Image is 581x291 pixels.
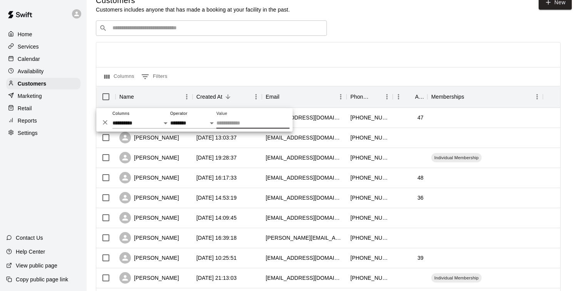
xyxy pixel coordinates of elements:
a: Services [6,41,80,52]
a: Customers [6,78,80,89]
a: Settings [6,127,80,139]
p: Customers [18,80,46,87]
a: Marketing [6,90,80,102]
div: [PERSON_NAME] [119,252,179,264]
div: +17746411896 [350,254,389,262]
div: Name [116,86,193,108]
div: 2025-08-14 10:25:51 [196,254,237,262]
p: Calendar [18,55,40,63]
div: 39 [417,254,424,262]
div: +18134205300 [350,234,389,242]
p: View public page [16,262,57,269]
button: Menu [250,91,262,103]
button: Sort [223,91,233,102]
button: Show filters [139,71,169,83]
button: Select columns [102,71,136,83]
label: Value [216,111,227,116]
div: rustambaidwan@yahoo.com [266,194,343,202]
div: 2025-08-17 13:03:37 [196,134,237,141]
button: Sort [134,91,145,102]
a: Retail [6,103,80,114]
div: +17322661436 [350,174,389,182]
div: [PERSON_NAME] [119,272,179,284]
div: +17328243251 [350,114,389,121]
p: Availability [18,67,44,75]
div: Phone Number [347,86,393,108]
div: Individual Membership [431,153,482,162]
div: nandal.arjun@gmail.com [266,234,343,242]
button: Delete [99,116,111,128]
p: Home [18,30,32,38]
button: Sort [280,91,290,102]
div: Email [266,86,280,108]
div: 2025-08-14 16:39:18 [196,234,237,242]
div: kashif280@gmail.com [266,174,343,182]
div: 36 [417,194,424,202]
div: Created At [196,86,223,108]
a: Home [6,29,80,40]
div: Created At [193,86,262,108]
p: Marketing [18,92,42,100]
div: 2025-08-15 14:09:45 [196,214,237,222]
div: [PERSON_NAME] [119,192,179,204]
label: Operator [170,111,188,116]
div: 2025-08-16 16:17:33 [196,174,237,182]
a: Calendar [6,53,80,65]
p: Settings [18,129,38,137]
div: 48 [417,174,424,182]
p: Retail [18,104,32,112]
div: [PERSON_NAME] [119,212,179,224]
button: Sort [404,91,415,102]
button: Menu [335,91,347,103]
div: 2025-08-16 19:28:37 [196,154,237,161]
button: Sort [464,91,475,102]
button: Menu [531,91,543,103]
div: Age [393,86,427,108]
p: Customers includes anyone that has made a booking at your facility in the past. [96,6,290,13]
button: Menu [381,91,393,103]
p: Help Center [16,248,45,256]
div: 47 [417,114,424,121]
div: Search customers by name or email [96,20,327,36]
div: Memberships [431,86,464,108]
div: +13109802435 [350,154,389,161]
div: 2025-08-16 14:53:19 [196,194,237,202]
div: Show filters [96,108,293,132]
div: saacommodities@gmail.com [266,274,343,282]
p: Reports [18,117,37,124]
a: Reports [6,115,80,126]
div: Email [262,86,347,108]
div: Age [415,86,424,108]
div: sudeip@gmail.com [266,114,343,121]
div: rpatel8@bu.edu [266,254,343,262]
a: Availability [6,66,80,77]
span: Individual Membership [431,155,482,161]
div: Individual Membership [431,273,482,283]
div: [PERSON_NAME] [119,172,179,183]
div: +18135023364 [350,274,389,282]
div: +19169957184 [350,194,389,202]
div: 2025-08-13 21:13:03 [196,274,237,282]
label: Columns [112,111,129,116]
button: Sort [370,91,381,102]
div: Memberships [427,86,543,108]
button: Menu [181,91,193,103]
div: mithunmurali456@gmail.com [266,154,343,161]
div: formycasualmail@gmail.com [266,214,343,222]
span: Individual Membership [431,275,482,281]
p: Services [18,43,39,50]
div: bishnoiramj@gmail.com [266,134,343,141]
div: [PERSON_NAME] [119,132,179,143]
p: Contact Us [16,234,43,242]
div: [PERSON_NAME] [119,152,179,163]
button: Menu [393,91,404,103]
div: Phone Number [350,86,370,108]
p: Copy public page link [16,276,68,283]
